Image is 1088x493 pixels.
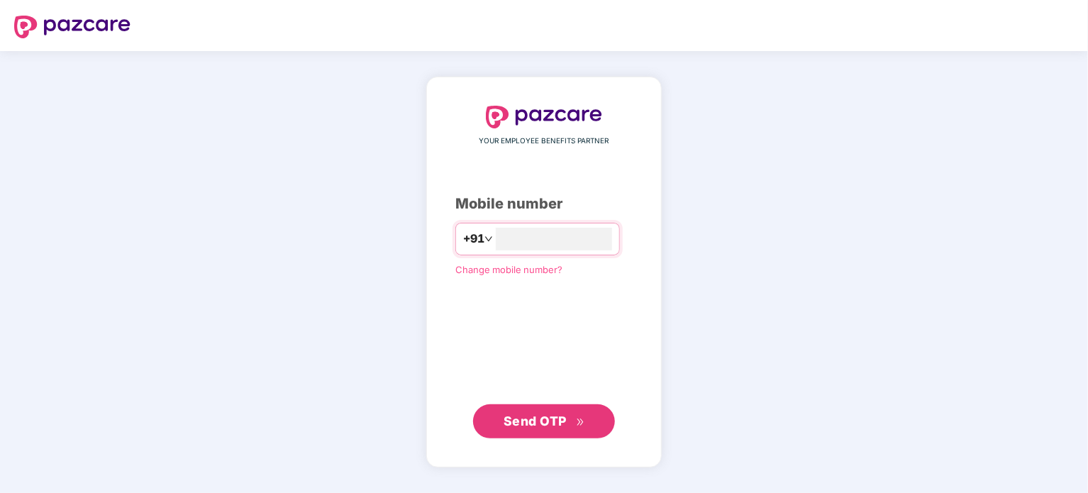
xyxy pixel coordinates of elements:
[14,16,131,38] img: logo
[463,230,484,248] span: +91
[484,235,493,243] span: down
[486,106,602,128] img: logo
[576,418,585,427] span: double-right
[504,414,567,428] span: Send OTP
[473,404,615,438] button: Send OTPdouble-right
[455,264,562,275] a: Change mobile number?
[455,193,633,215] div: Mobile number
[479,135,609,147] span: YOUR EMPLOYEE BENEFITS PARTNER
